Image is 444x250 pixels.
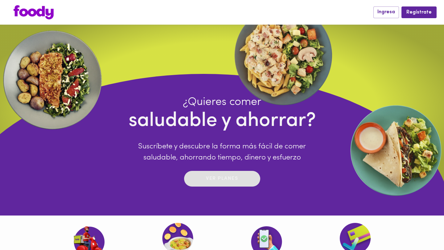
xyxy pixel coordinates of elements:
span: Regístrate [406,10,432,15]
iframe: Messagebird Livechat Widget [408,214,438,244]
button: Ingresa [373,6,399,18]
h4: saludable y ahorrar? [128,109,316,133]
p: Suscríbete y descubre la forma más fácil de comer saludable, ahorrando tiempo, dinero y esfuerzo [128,141,316,163]
p: Ver planes [206,175,238,182]
img: ellipse.webp [231,3,336,108]
img: logo.png [14,5,54,19]
button: Regístrate [401,6,437,18]
button: Ver planes [184,171,260,187]
span: Ingresa [377,9,395,15]
h4: ¿Quieres comer [128,95,316,109]
img: EllipseRigth.webp [348,103,444,199]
